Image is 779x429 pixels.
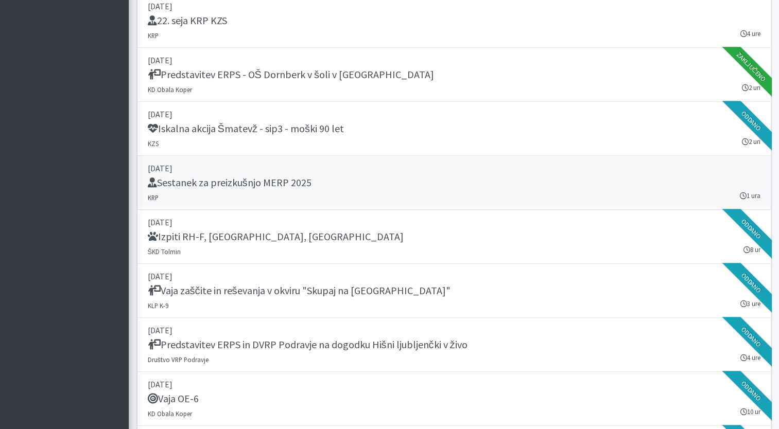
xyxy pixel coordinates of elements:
p: [DATE] [148,54,760,66]
h5: 22. seja KRP KZS [148,14,227,27]
small: KD Obala Koper [148,409,192,418]
a: [DATE] Vaja OE-6 KD Obala Koper 10 ur Oddano [137,372,771,426]
p: [DATE] [148,108,760,120]
small: 4 ure [740,29,760,39]
a: [DATE] Izpiti RH-F, [GEOGRAPHIC_DATA], [GEOGRAPHIC_DATA] ŠKD Tolmin 8 ur Oddano [137,210,771,264]
p: [DATE] [148,162,760,174]
h5: Predstavitev ERPS - OŠ Dornberk v šoli v [GEOGRAPHIC_DATA] [148,68,434,81]
small: ŠKD Tolmin [148,247,181,256]
small: 1 ura [740,191,760,201]
small: Društvo VRP Podravje [148,355,209,364]
a: [DATE] Sestanek za preizkušnjo MERP 2025 KRP 1 ura [137,156,771,210]
h5: Vaja zaščite in reševanja v okviru "Skupaj na [GEOGRAPHIC_DATA]" [148,284,451,297]
a: [DATE] Vaja zaščite in reševanja v okviru "Skupaj na [GEOGRAPHIC_DATA]" KLP K-9 3 ure Oddano [137,264,771,318]
h5: Predstavitev ERPS in DVRP Podravje na dogodku Hišni ljubljenčki v živo [148,338,468,351]
a: [DATE] Iskalna akcija Šmatevž - sip3 - moški 90 let KZS 2 uri Oddano [137,102,771,156]
small: KZS [148,139,159,148]
p: [DATE] [148,216,760,228]
a: [DATE] Predstavitev ERPS - OŠ Dornberk v šoli v [GEOGRAPHIC_DATA] KD Obala Koper 2 uri Zaključeno [137,48,771,102]
h5: Sestanek za preizkušnjo MERP 2025 [148,176,311,189]
h5: Izpiti RH-F, [GEOGRAPHIC_DATA], [GEOGRAPHIC_DATA] [148,230,404,243]
small: KRP [148,193,159,202]
small: KRP [148,31,159,40]
p: [DATE] [148,270,760,282]
small: KLP K-9 [148,301,168,310]
p: [DATE] [148,378,760,390]
h5: Iskalna akcija Šmatevž - sip3 - moški 90 let [148,122,344,135]
h5: Vaja OE-6 [148,392,199,405]
small: KD Obala Koper [148,85,192,94]
a: [DATE] Predstavitev ERPS in DVRP Podravje na dogodku Hišni ljubljenčki v živo Društvo VRP Podravj... [137,318,771,372]
p: [DATE] [148,324,760,336]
